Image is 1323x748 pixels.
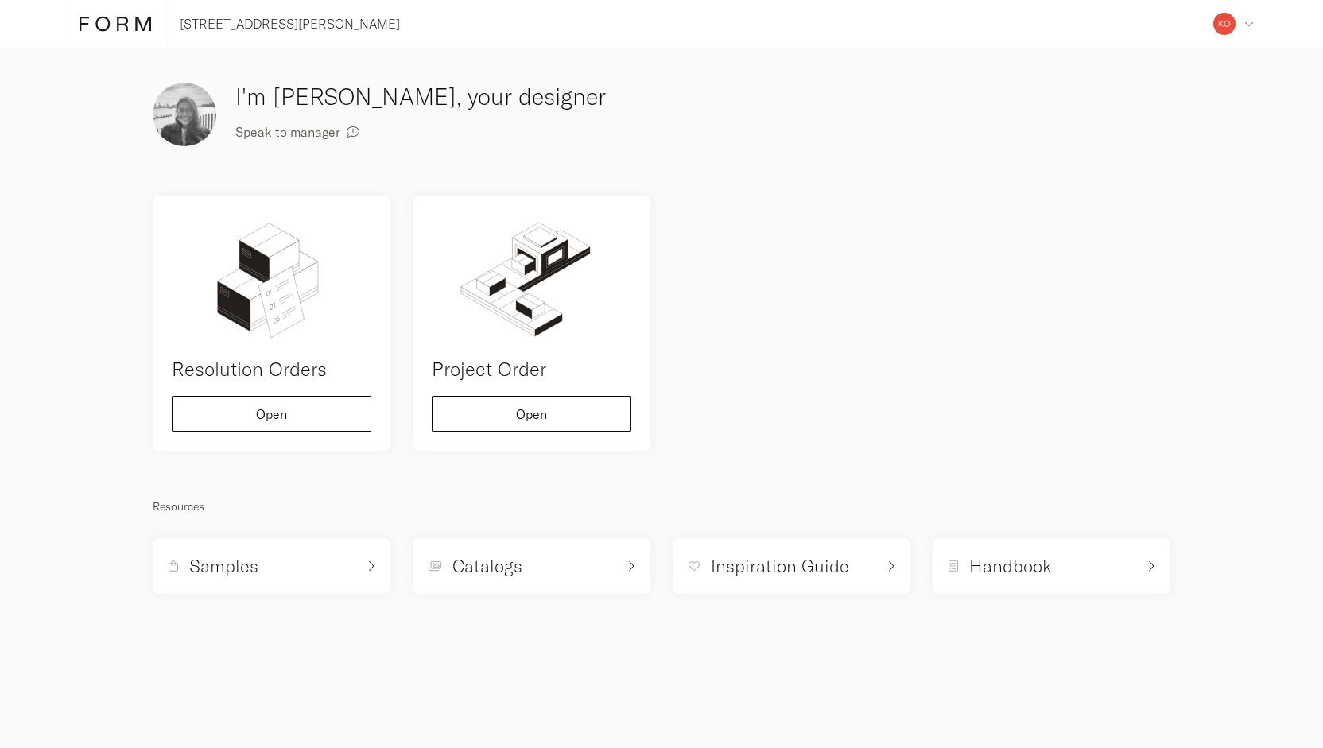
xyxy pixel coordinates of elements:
h5: Samples [189,554,258,578]
span: Open [256,408,287,421]
span: Open [516,408,547,421]
h5: Catalogs [452,554,522,578]
h5: Inspiration Guide [711,554,849,578]
h4: Resolution Orders [172,355,371,383]
button: Open [172,396,371,432]
button: Speak to manager [235,114,359,149]
h5: Handbook [969,554,1052,578]
img: ImagefromiOS.jpg [153,83,216,146]
img: d640785fe95f12cb0674c918a12c2cb9 [1213,13,1236,35]
h4: Project Order [432,355,631,383]
button: Open [432,396,631,432]
img: order.svg [432,215,631,342]
h3: I'm [PERSON_NAME], your designer [235,79,716,114]
img: remedial-order.svg [172,215,371,342]
p: Resources [153,497,1170,516]
p: [STREET_ADDRESS][PERSON_NAME] [180,14,400,33]
span: Speak to manager [235,126,340,138]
